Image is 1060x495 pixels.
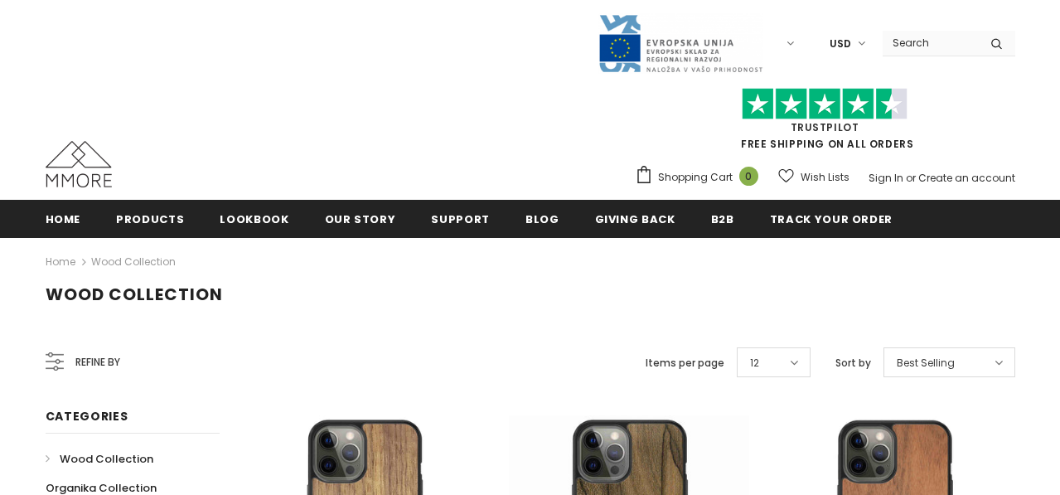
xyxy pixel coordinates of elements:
span: support [431,211,490,227]
span: Wish Lists [801,169,849,186]
a: Home [46,200,81,237]
span: 0 [739,167,758,186]
span: Best Selling [897,355,955,371]
span: Categories [46,408,128,425]
span: Track your order [770,211,893,227]
a: Sign In [869,171,903,185]
a: Track your order [770,200,893,237]
span: B2B [711,211,734,227]
span: Products [116,211,184,227]
span: 12 [750,355,759,371]
a: Wood Collection [46,444,153,473]
a: support [431,200,490,237]
span: Giving back [595,211,675,227]
a: Create an account [918,171,1015,185]
a: Products [116,200,184,237]
a: Wood Collection [91,255,176,269]
a: Javni Razpis [598,36,763,50]
a: Home [46,252,75,272]
a: Wish Lists [778,163,849,192]
a: Our Story [325,200,396,237]
span: Our Story [325,211,396,227]
a: Giving back [595,200,675,237]
a: Trustpilot [791,120,859,134]
img: Javni Razpis [598,13,763,74]
img: MMORE Cases [46,141,112,187]
span: USD [830,36,851,52]
label: Sort by [835,355,871,371]
img: Trust Pilot Stars [742,88,908,120]
input: Search Site [883,31,978,55]
span: FREE SHIPPING ON ALL ORDERS [635,95,1015,151]
a: Lookbook [220,200,288,237]
span: Shopping Cart [658,169,733,186]
span: Blog [525,211,559,227]
span: Lookbook [220,211,288,227]
span: or [906,171,916,185]
span: Wood Collection [46,283,223,306]
span: Home [46,211,81,227]
label: Items per page [646,355,724,371]
span: Refine by [75,353,120,371]
a: Shopping Cart 0 [635,165,767,190]
span: Wood Collection [60,451,153,467]
a: Blog [525,200,559,237]
a: B2B [711,200,734,237]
